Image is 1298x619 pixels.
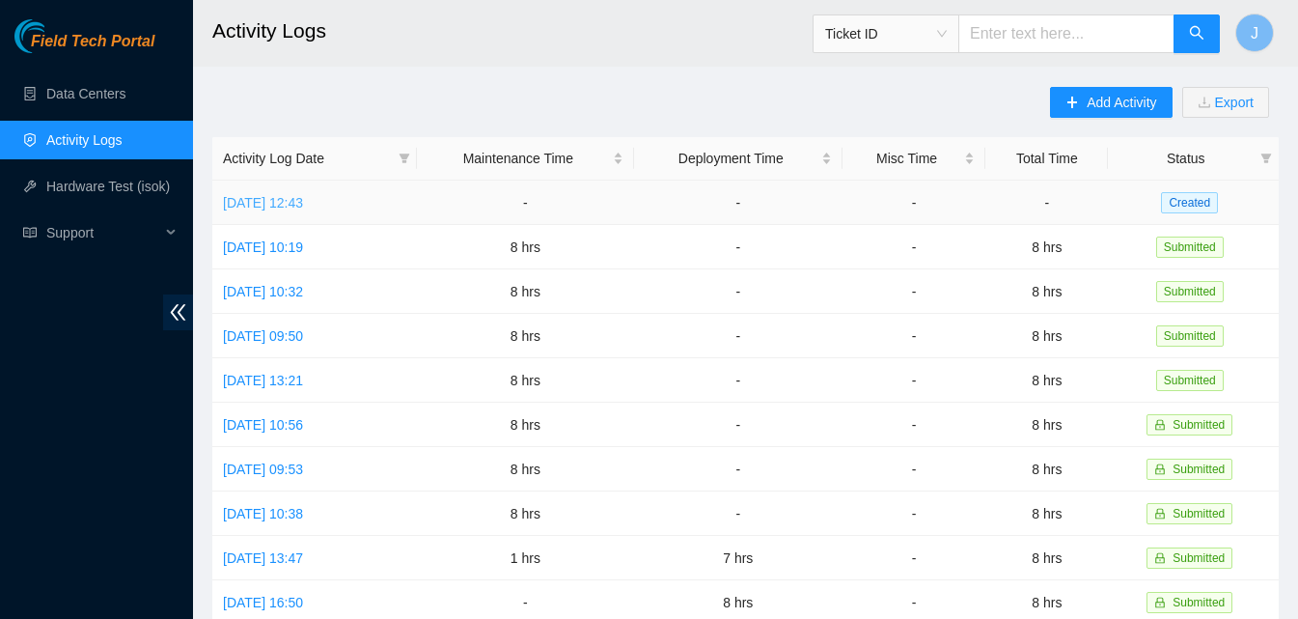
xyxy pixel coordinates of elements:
[46,179,170,194] a: Hardware Test (isok)
[842,492,985,536] td: -
[1173,507,1225,521] span: Submitted
[842,358,985,403] td: -
[1257,144,1276,173] span: filter
[395,144,414,173] span: filter
[985,137,1108,181] th: Total Time
[223,417,303,433] a: [DATE] 10:56
[958,14,1174,53] input: Enter text here...
[417,225,633,269] td: 8 hrs
[223,195,303,211] a: [DATE] 12:43
[223,284,303,299] a: [DATE] 10:32
[1065,96,1079,111] span: plus
[1174,14,1220,53] button: search
[985,536,1108,580] td: 8 hrs
[14,35,154,60] a: Akamai TechnologiesField Tech Portal
[223,595,303,610] a: [DATE] 16:50
[223,239,303,255] a: [DATE] 10:19
[23,226,37,239] span: read
[634,181,842,225] td: -
[14,19,97,53] img: Akamai Technologies
[825,19,947,48] span: Ticket ID
[634,358,842,403] td: -
[985,403,1108,447] td: 8 hrs
[31,33,154,51] span: Field Tech Portal
[985,269,1108,314] td: 8 hrs
[223,506,303,521] a: [DATE] 10:38
[46,132,123,148] a: Activity Logs
[1154,552,1166,564] span: lock
[1154,597,1166,608] span: lock
[842,314,985,358] td: -
[1235,14,1274,52] button: J
[1156,370,1224,391] span: Submitted
[842,536,985,580] td: -
[1154,419,1166,431] span: lock
[1173,596,1225,609] span: Submitted
[1156,237,1224,258] span: Submitted
[985,492,1108,536] td: 8 hrs
[417,181,633,225] td: -
[842,447,985,492] td: -
[223,373,303,388] a: [DATE] 13:21
[417,358,633,403] td: 8 hrs
[634,492,842,536] td: -
[1182,87,1269,118] button: downloadExport
[1050,87,1172,118] button: plusAdd Activity
[417,536,633,580] td: 1 hrs
[1156,325,1224,347] span: Submitted
[1260,153,1272,164] span: filter
[417,447,633,492] td: 8 hrs
[1118,148,1253,169] span: Status
[417,403,633,447] td: 8 hrs
[985,447,1108,492] td: 8 hrs
[985,358,1108,403] td: 8 hrs
[842,403,985,447] td: -
[223,550,303,566] a: [DATE] 13:47
[985,181,1108,225] td: -
[1154,464,1166,475] span: lock
[634,403,842,447] td: -
[842,225,985,269] td: -
[985,225,1108,269] td: 8 hrs
[634,269,842,314] td: -
[1161,192,1218,213] span: Created
[223,328,303,344] a: [DATE] 09:50
[399,153,410,164] span: filter
[1173,551,1225,565] span: Submitted
[1173,463,1225,476] span: Submitted
[1156,281,1224,302] span: Submitted
[417,314,633,358] td: 8 hrs
[1087,92,1156,113] span: Add Activity
[1189,25,1204,43] span: search
[634,314,842,358] td: -
[1154,508,1166,520] span: lock
[46,213,160,252] span: Support
[223,462,303,477] a: [DATE] 09:53
[634,225,842,269] td: -
[985,314,1108,358] td: 8 hrs
[1251,21,1258,45] span: J
[842,269,985,314] td: -
[223,148,391,169] span: Activity Log Date
[842,181,985,225] td: -
[634,536,842,580] td: 7 hrs
[1173,418,1225,432] span: Submitted
[417,492,633,536] td: 8 hrs
[634,447,842,492] td: -
[46,86,125,101] a: Data Centers
[417,269,633,314] td: 8 hrs
[163,295,193,330] span: double-left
